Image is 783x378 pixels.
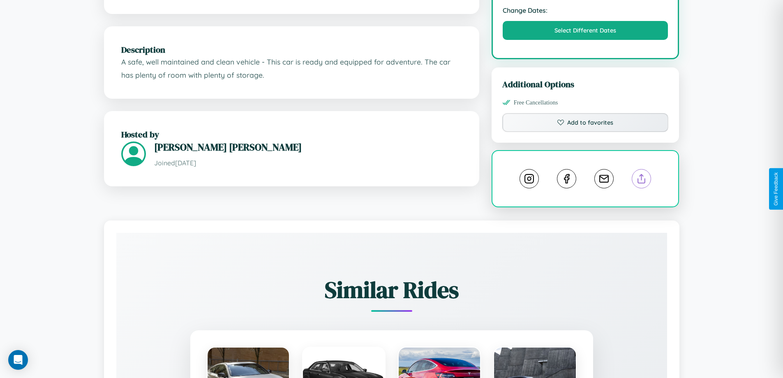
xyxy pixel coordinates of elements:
strong: Change Dates: [503,6,668,14]
p: A safe, well maintained and clean vehicle - This car is ready and equipped for adventure. The car... [121,56,462,81]
p: Joined [DATE] [154,157,462,169]
button: Add to favorites [502,113,669,132]
h2: Description [121,44,462,56]
h2: Hosted by [121,128,462,140]
div: Give Feedback [773,172,779,206]
div: Open Intercom Messenger [8,350,28,370]
button: Select Different Dates [503,21,668,40]
span: Free Cancellations [514,99,558,106]
h3: [PERSON_NAME] [PERSON_NAME] [154,140,462,154]
h3: Additional Options [502,78,669,90]
h2: Similar Rides [145,274,638,306]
